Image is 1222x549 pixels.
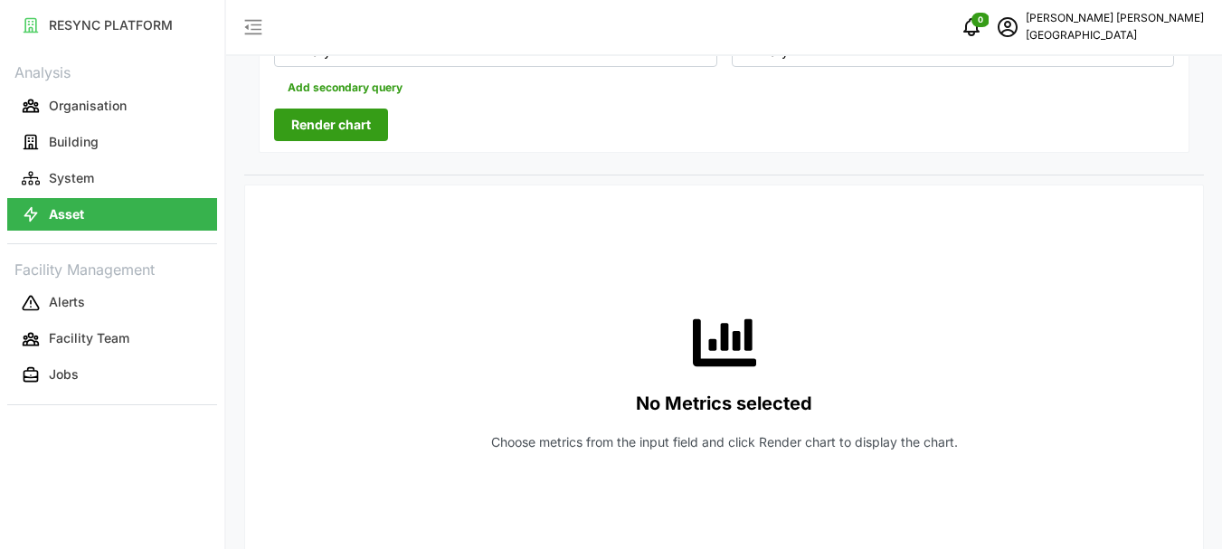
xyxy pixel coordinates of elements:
a: Building [7,124,217,160]
button: Add secondary query [274,74,416,101]
button: RESYNC PLATFORM [7,9,217,42]
button: Render chart [274,109,388,141]
button: Asset [7,198,217,231]
button: notifications [953,9,990,45]
p: Analysis [7,58,217,84]
a: Alerts [7,285,217,321]
button: Building [7,126,217,158]
p: Choose metrics from the input field and click Render chart to display the chart. [491,433,958,451]
span: 0 [978,14,983,26]
button: Organisation [7,90,217,122]
p: System [49,169,94,187]
p: Facility Management [7,255,217,281]
p: [GEOGRAPHIC_DATA] [1026,27,1204,44]
span: Render chart [291,109,371,140]
a: Facility Team [7,321,217,357]
p: [PERSON_NAME] [PERSON_NAME] [1026,10,1204,27]
p: Asset [49,205,84,223]
a: Organisation [7,88,217,124]
p: Jobs [49,365,79,383]
button: schedule [990,9,1026,45]
p: Building [49,133,99,151]
p: Alerts [49,293,85,311]
p: No Metrics selected [636,389,812,419]
p: Facility Team [49,329,129,347]
p: RESYNC PLATFORM [49,16,173,34]
a: RESYNC PLATFORM [7,7,217,43]
button: Facility Team [7,323,217,355]
p: Organisation [49,97,127,115]
a: Asset [7,196,217,232]
a: Jobs [7,357,217,393]
button: Jobs [7,359,217,392]
button: System [7,162,217,194]
span: Add secondary query [288,75,403,100]
button: Alerts [7,287,217,319]
a: System [7,160,217,196]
